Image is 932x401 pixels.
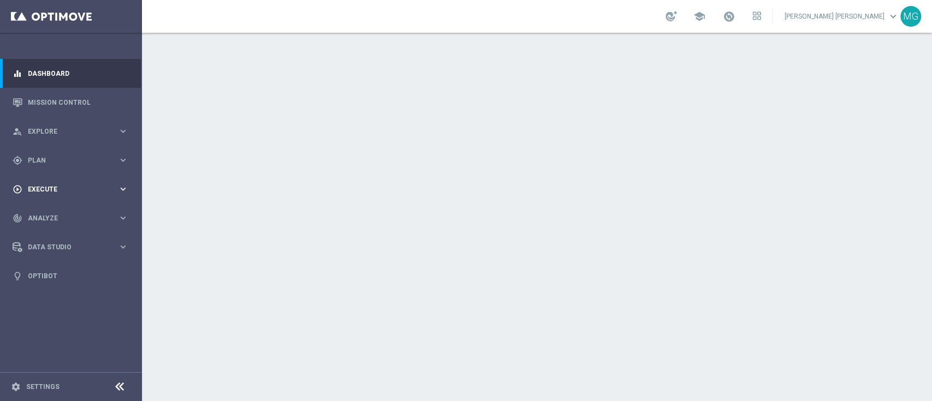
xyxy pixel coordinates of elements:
button: Data Studio keyboard_arrow_right [12,243,129,252]
div: Execute [13,184,118,194]
i: lightbulb [13,271,22,281]
a: Dashboard [28,59,128,88]
span: school [693,10,705,22]
button: lightbulb Optibot [12,272,129,280]
div: Analyze [13,213,118,223]
i: gps_fixed [13,155,22,165]
button: gps_fixed Plan keyboard_arrow_right [12,156,129,165]
div: Dashboard [13,59,128,88]
button: track_changes Analyze keyboard_arrow_right [12,214,129,223]
button: person_search Explore keyboard_arrow_right [12,127,129,136]
div: Mission Control [13,88,128,117]
button: play_circle_outline Execute keyboard_arrow_right [12,185,129,194]
span: keyboard_arrow_down [887,10,899,22]
i: keyboard_arrow_right [118,213,128,223]
i: keyboard_arrow_right [118,184,128,194]
div: Explore [13,127,118,136]
i: track_changes [13,213,22,223]
a: Optibot [28,261,128,290]
div: Optibot [13,261,128,290]
span: Explore [28,128,118,135]
i: keyboard_arrow_right [118,242,128,252]
div: Data Studio [13,242,118,252]
a: Settings [26,384,60,390]
span: Analyze [28,215,118,222]
button: equalizer Dashboard [12,69,129,78]
span: Plan [28,157,118,164]
span: Data Studio [28,244,118,250]
div: Plan [13,155,118,165]
div: MG [900,6,921,27]
i: play_circle_outline [13,184,22,194]
i: person_search [13,127,22,136]
i: keyboard_arrow_right [118,155,128,165]
button: Mission Control [12,98,129,107]
a: [PERSON_NAME] [PERSON_NAME]keyboard_arrow_down [783,8,900,25]
i: keyboard_arrow_right [118,126,128,136]
i: settings [11,382,21,392]
a: Mission Control [28,88,128,117]
span: Execute [28,186,118,193]
i: equalizer [13,69,22,79]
